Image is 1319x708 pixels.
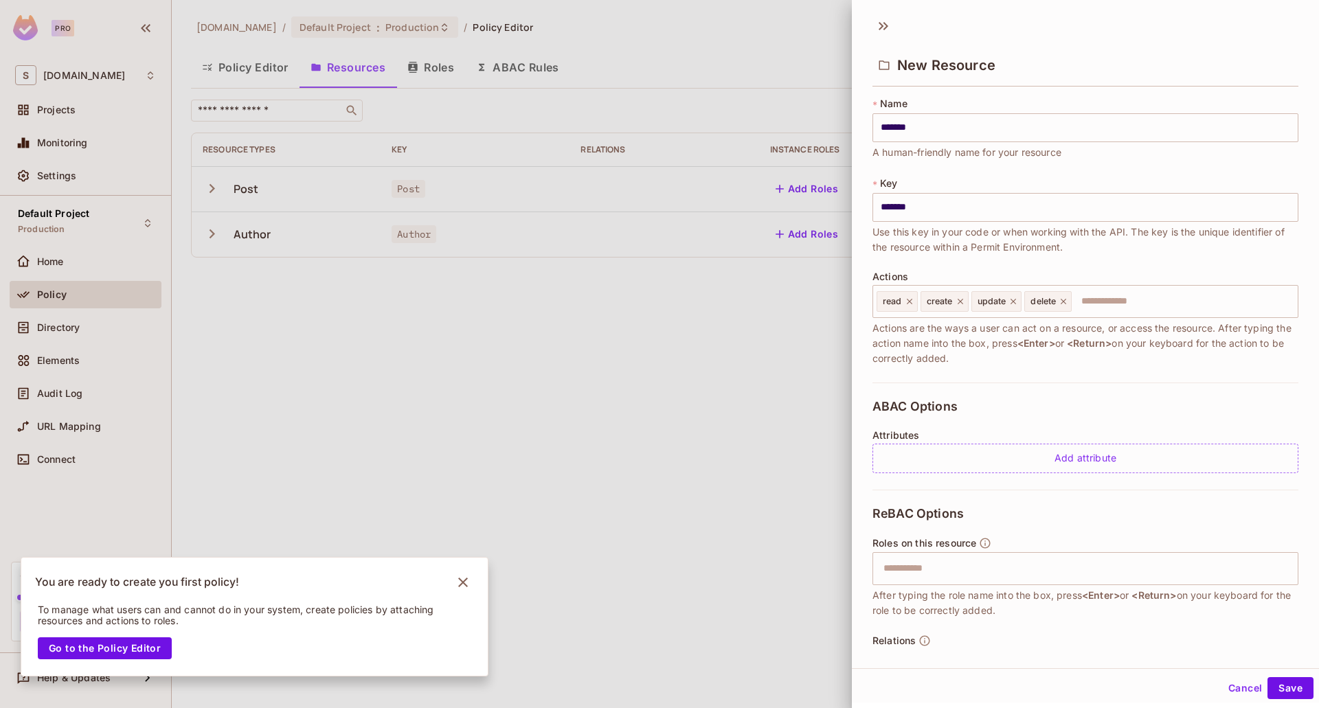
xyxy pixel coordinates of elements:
[872,271,908,282] span: Actions
[880,98,907,109] span: Name
[872,507,964,521] span: ReBAC Options
[38,637,172,659] button: Go to the Policy Editor
[872,225,1298,255] span: Use this key in your code or when working with the API. The key is the unique identifier of the r...
[1017,337,1055,349] span: <Enter>
[880,178,897,189] span: Key
[1082,589,1120,601] span: <Enter>
[883,296,902,307] span: read
[1067,337,1112,349] span: <Return>
[1024,291,1072,312] div: delete
[897,57,995,73] span: New Resource
[971,291,1022,312] div: update
[1030,296,1056,307] span: delete
[38,604,453,626] p: To manage what users can and cannot do in your system, create policies by attaching resources and...
[921,291,969,312] div: create
[1267,677,1314,699] button: Save
[872,538,976,549] span: Roles on this resource
[1131,589,1176,601] span: <Return>
[872,444,1298,473] div: Add attribute
[35,575,239,589] p: You are ready to create you first policy!
[872,588,1298,618] span: After typing the role name into the box, press or on your keyboard for the role to be correctly a...
[978,296,1006,307] span: update
[872,400,958,413] span: ABAC Options
[872,430,920,441] span: Attributes
[927,296,953,307] span: create
[877,291,918,312] div: read
[872,321,1298,366] span: Actions are the ways a user can act on a resource, or access the resource. After typing the actio...
[1223,677,1267,699] button: Cancel
[872,635,916,646] span: Relations
[872,145,1061,160] span: A human-friendly name for your resource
